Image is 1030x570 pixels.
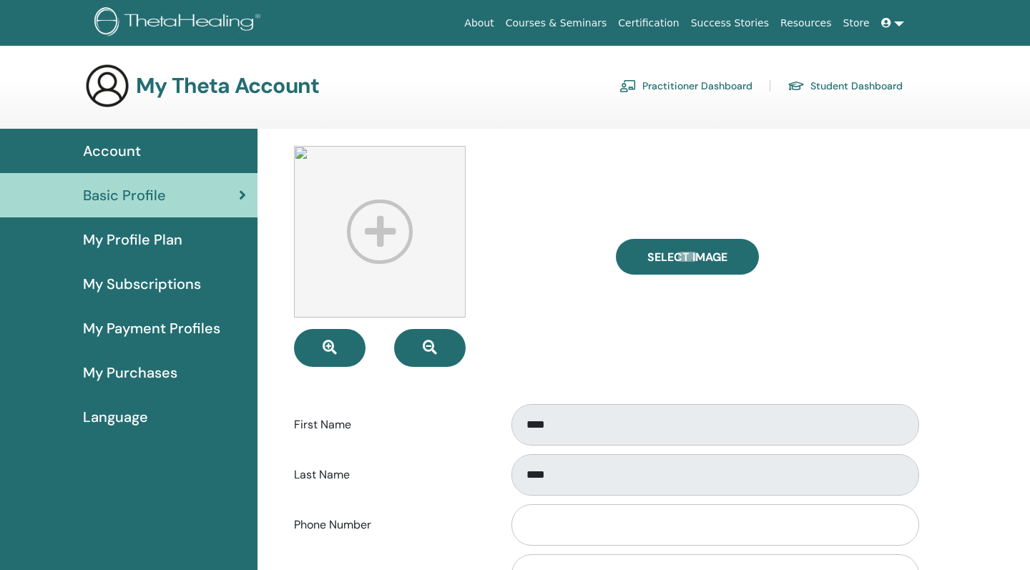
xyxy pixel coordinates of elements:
span: Basic Profile [83,185,166,206]
input: Select Image [678,252,697,262]
img: graduation-cap.svg [788,80,805,92]
a: Resources [775,10,838,36]
span: My Purchases [83,362,177,383]
label: First Name [283,411,498,438]
a: Certification [612,10,685,36]
a: Success Stories [685,10,775,36]
img: chalkboard-teacher.svg [619,79,637,92]
a: About [458,10,499,36]
h3: My Theta Account [136,73,319,99]
a: Courses & Seminars [500,10,613,36]
span: My Subscriptions [83,273,201,295]
a: Practitioner Dashboard [619,74,752,97]
img: logo.png [94,7,265,39]
span: Select Image [647,250,727,265]
img: profile [294,146,466,318]
span: Language [83,406,148,428]
a: Student Dashboard [788,74,903,97]
span: Account [83,140,141,162]
a: Store [838,10,875,36]
label: Last Name [283,461,498,488]
span: My Payment Profiles [83,318,220,339]
label: Phone Number [283,511,498,539]
span: My Profile Plan [83,229,182,250]
img: generic-user-icon.jpg [84,63,130,109]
